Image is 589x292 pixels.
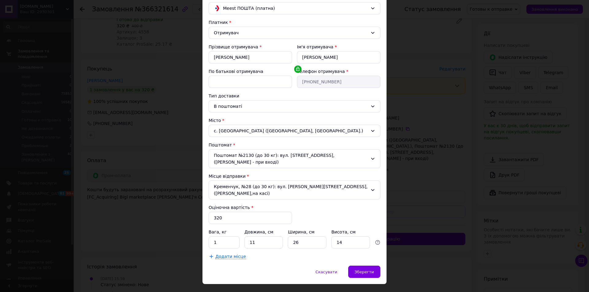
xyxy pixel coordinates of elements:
[297,69,345,74] label: Телефон отримувача
[209,149,380,168] div: Поштомат №2130 (до 30 кг): вул. [STREET_ADDRESS], ([PERSON_NAME] - при вході)
[297,76,380,88] input: Наприклад, 055 123 45 67
[214,29,368,36] div: Отримувач
[209,180,380,199] div: Кременчук, №28 (до 30 кг): вул. [PERSON_NAME][STREET_ADDRESS], ([PERSON_NAME],на касі)
[223,5,368,12] span: Meest ПОШТА (платна)
[209,44,258,49] label: Прізвище отримувача
[244,229,275,234] label: Довжина, см
[209,229,228,234] label: Вага, кг
[209,142,380,148] div: Поштомат
[209,93,380,99] div: Тип доставки
[209,173,380,179] div: Місце відправки
[215,254,246,259] span: Додати місце
[331,229,357,234] label: Висота, см
[209,205,250,210] label: Оціночна вартість
[209,19,380,25] div: Платник
[288,229,316,234] label: Ширина, см
[297,44,333,49] label: Ім'я отримувача
[214,103,368,110] div: В поштоматі
[315,270,337,274] span: Скасувати
[209,69,263,74] label: По батькові отримувача
[355,270,374,274] span: Зберегти
[209,125,380,137] div: с. [GEOGRAPHIC_DATA] ([GEOGRAPHIC_DATA], [GEOGRAPHIC_DATA].)
[209,117,380,123] div: Місто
